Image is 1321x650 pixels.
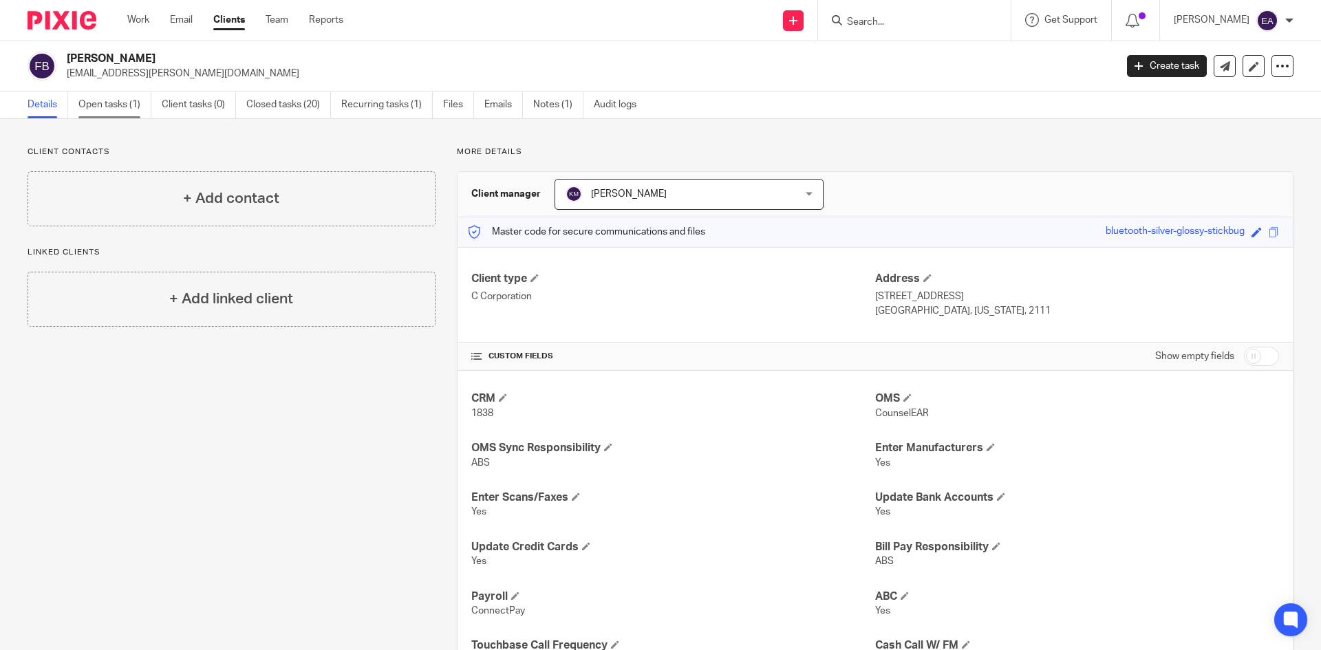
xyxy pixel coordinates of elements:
span: 1838 [471,409,493,418]
span: ABS [875,556,894,566]
a: Files [443,91,474,118]
a: Audit logs [594,91,647,118]
p: C Corporation [471,290,875,303]
span: [PERSON_NAME] [591,189,667,199]
h4: OMS [875,391,1279,406]
h4: Payroll [471,589,875,604]
h4: + Add linked client [169,288,293,310]
span: Yes [471,556,486,566]
span: Yes [875,458,890,468]
h4: + Add contact [183,188,279,209]
a: Notes (1) [533,91,583,118]
p: [GEOGRAPHIC_DATA], [US_STATE], 2111 [875,304,1279,318]
a: Team [266,13,288,27]
img: svg%3E [1256,10,1278,32]
h4: Bill Pay Responsibility [875,540,1279,554]
img: svg%3E [566,186,582,202]
a: Open tasks (1) [78,91,151,118]
a: Client tasks (0) [162,91,236,118]
label: Show empty fields [1155,349,1234,363]
span: Yes [875,507,890,517]
div: bluetooth-silver-glossy-stickbug [1106,224,1245,240]
p: Client contacts [28,147,436,158]
a: Clients [213,13,245,27]
a: Create task [1127,55,1207,77]
a: Email [170,13,193,27]
img: svg%3E [28,52,56,80]
img: Pixie [28,11,96,30]
span: ABS [471,458,490,468]
p: [PERSON_NAME] [1174,13,1249,27]
h3: Client manager [471,187,541,201]
span: Yes [875,606,890,616]
span: CounselEAR [875,409,929,418]
h4: Update Bank Accounts [875,490,1279,505]
h4: ABC [875,589,1279,604]
a: Closed tasks (20) [246,91,331,118]
h4: Client type [471,272,875,286]
h2: [PERSON_NAME] [67,52,899,66]
h4: Enter Scans/Faxes [471,490,875,505]
p: More details [457,147,1293,158]
a: Details [28,91,68,118]
h4: CUSTOM FIELDS [471,351,875,362]
h4: CRM [471,391,875,406]
h4: Enter Manufacturers [875,441,1279,455]
p: Master code for secure communications and files [468,225,705,239]
span: ConnectPay [471,606,525,616]
input: Search [846,17,969,29]
a: Reports [309,13,343,27]
a: Emails [484,91,523,118]
p: [EMAIL_ADDRESS][PERSON_NAME][DOMAIN_NAME] [67,67,1106,80]
a: Work [127,13,149,27]
h4: OMS Sync Responsibility [471,441,875,455]
p: Linked clients [28,247,436,258]
h4: Address [875,272,1279,286]
p: [STREET_ADDRESS] [875,290,1279,303]
span: Get Support [1044,15,1097,25]
a: Recurring tasks (1) [341,91,433,118]
span: Yes [471,507,486,517]
h4: Update Credit Cards [471,540,875,554]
